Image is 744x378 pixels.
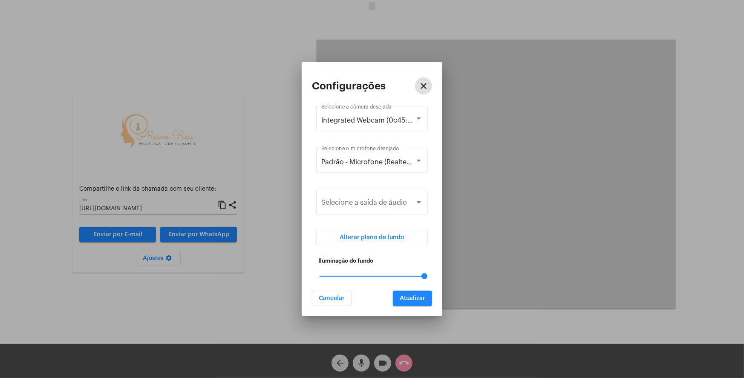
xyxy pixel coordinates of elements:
[321,117,426,124] span: Integrated Webcam (0c45:6730)
[340,235,404,241] span: Alterar plano de fundo
[400,295,425,301] span: Atualizar
[318,258,426,264] h5: Iluminação do fundo
[321,159,441,166] span: Padrão - Microfone (Realtek(R) Audio)
[316,230,428,245] button: Alterar plano de fundo
[418,81,429,91] mat-icon: close
[312,80,386,92] h2: Configurações
[319,295,345,301] span: Cancelar
[393,291,432,306] button: Atualizar
[312,291,352,306] button: Cancelar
